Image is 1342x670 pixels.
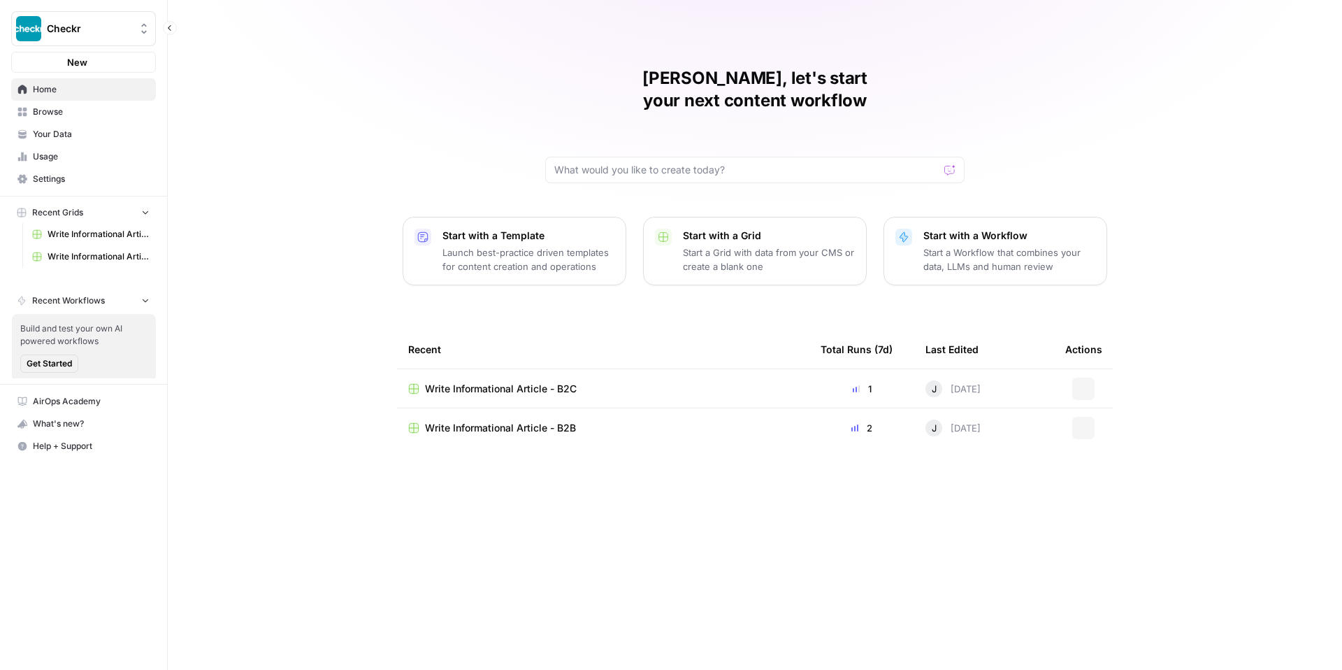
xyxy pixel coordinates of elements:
[11,52,156,73] button: New
[26,223,156,245] a: Write Informational Article - B2B
[12,413,155,434] div: What's new?
[643,217,867,285] button: Start with a GridStart a Grid with data from your CMS or create a blank one
[925,420,981,436] div: [DATE]
[821,421,903,435] div: 2
[11,290,156,311] button: Recent Workflows
[821,382,903,396] div: 1
[425,382,577,396] span: Write Informational Article - B2C
[33,173,150,185] span: Settings
[442,245,614,273] p: Launch best-practice driven templates for content creation and operations
[554,163,939,177] input: What would you like to create today?
[47,22,131,36] span: Checkr
[1065,330,1102,369] div: Actions
[923,245,1095,273] p: Start a Workflow that combines your data, LLMs and human review
[932,382,937,396] span: J
[33,106,150,118] span: Browse
[20,355,78,373] button: Get Started
[11,435,156,457] button: Help + Support
[683,229,855,243] p: Start with a Grid
[16,16,41,41] img: Checkr Logo
[923,229,1095,243] p: Start with a Workflow
[545,67,965,112] h1: [PERSON_NAME], let's start your next content workflow
[20,322,147,348] span: Build and test your own AI powered workflows
[48,250,150,263] span: Write Informational Article - B2C
[11,413,156,435] button: What's new?
[883,217,1107,285] button: Start with a WorkflowStart a Workflow that combines your data, LLMs and human review
[425,421,576,435] span: Write Informational Article - B2B
[925,380,981,397] div: [DATE]
[11,390,156,413] a: AirOps Academy
[11,202,156,223] button: Recent Grids
[33,83,150,96] span: Home
[11,123,156,145] a: Your Data
[11,168,156,190] a: Settings
[408,330,798,369] div: Recent
[32,206,83,219] span: Recent Grids
[26,245,156,268] a: Write Informational Article - B2C
[442,229,614,243] p: Start with a Template
[408,382,798,396] a: Write Informational Article - B2C
[32,294,105,307] span: Recent Workflows
[932,421,937,435] span: J
[408,421,798,435] a: Write Informational Article - B2B
[11,145,156,168] a: Usage
[925,330,979,369] div: Last Edited
[821,330,893,369] div: Total Runs (7d)
[33,440,150,452] span: Help + Support
[33,395,150,408] span: AirOps Academy
[11,11,156,46] button: Workspace: Checkr
[48,228,150,241] span: Write Informational Article - B2B
[33,128,150,141] span: Your Data
[403,217,626,285] button: Start with a TemplateLaunch best-practice driven templates for content creation and operations
[11,78,156,101] a: Home
[33,150,150,163] span: Usage
[11,101,156,123] a: Browse
[67,55,87,69] span: New
[683,245,855,273] p: Start a Grid with data from your CMS or create a blank one
[27,357,72,370] span: Get Started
